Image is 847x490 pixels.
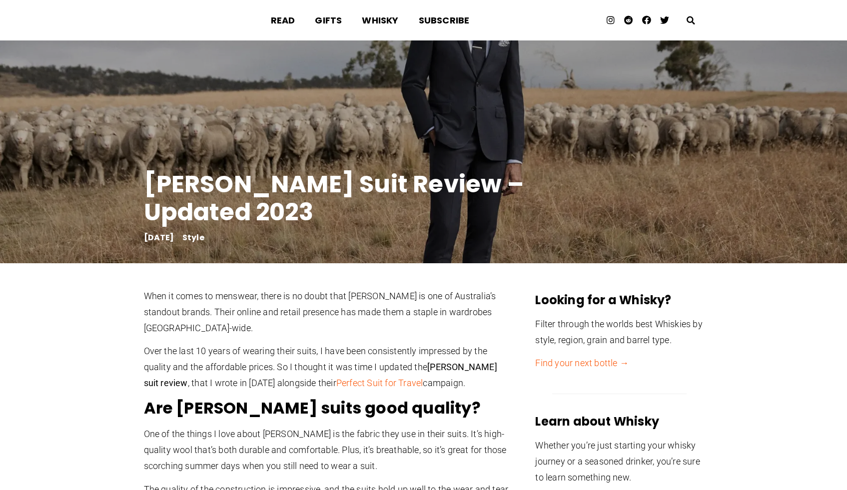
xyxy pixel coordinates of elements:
a: Read [261,7,305,33]
h3: Looking for a Whisky? [535,292,703,308]
p: Whether you’re just starting your whisky journey or a seasoned drinker, you’re sure to learn some... [535,438,703,486]
p: Filter through the worlds best Whiskies by style, region, grain and barrel type. [535,316,703,348]
a: Style [182,232,204,243]
a: [DATE] [144,234,174,241]
a: Subscribe [409,7,480,33]
img: Whisky + Tailor Logo [149,13,251,27]
p: When it comes to menswear, there is no doubt that [PERSON_NAME] is one of Australia’s standout br... [144,288,514,336]
strong: [PERSON_NAME] suit review [144,362,497,388]
p: Over the last 10 years of wearing their suits, I have been consistently impressed by the quality ... [144,343,514,391]
a: Whisky [352,7,408,33]
h2: Are [PERSON_NAME] suits good quality? [144,398,514,418]
a: Perfect Suit for Travel [336,378,423,388]
p: One of the things I love about [PERSON_NAME] is the fabric they use in their suits. It’s high-qua... [144,426,514,474]
a: Find your next bottle → [535,358,629,368]
a: Gifts [305,7,352,33]
h1: [PERSON_NAME] Suit Review – Updated 2023 [144,170,544,226]
h3: Learn about Whisky [535,414,703,430]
